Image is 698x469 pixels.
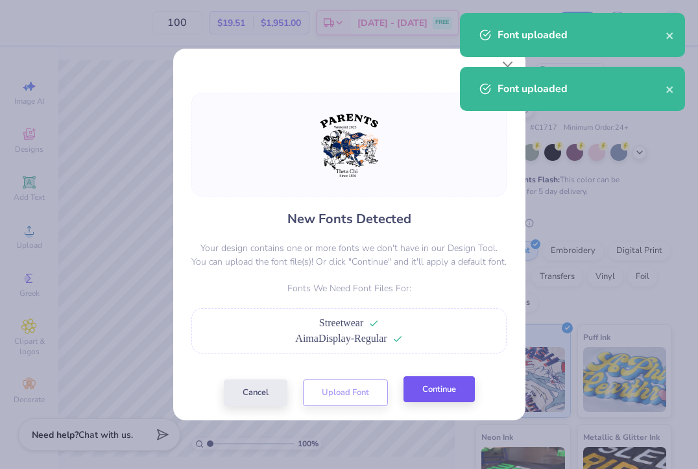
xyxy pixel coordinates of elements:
button: Cancel [224,379,287,406]
span: AimaDisplay-Regular [295,333,387,344]
p: Your design contains one or more fonts we don't have in our Design Tool. You can upload the font ... [191,241,507,269]
button: close [666,81,675,97]
button: Continue [403,376,475,403]
h4: New Fonts Detected [287,210,411,228]
div: Font uploaded [498,81,666,97]
span: Streetwear [319,317,363,328]
button: close [666,27,675,43]
p: Fonts We Need Font Files For: [191,282,507,295]
div: Font uploaded [498,27,666,43]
